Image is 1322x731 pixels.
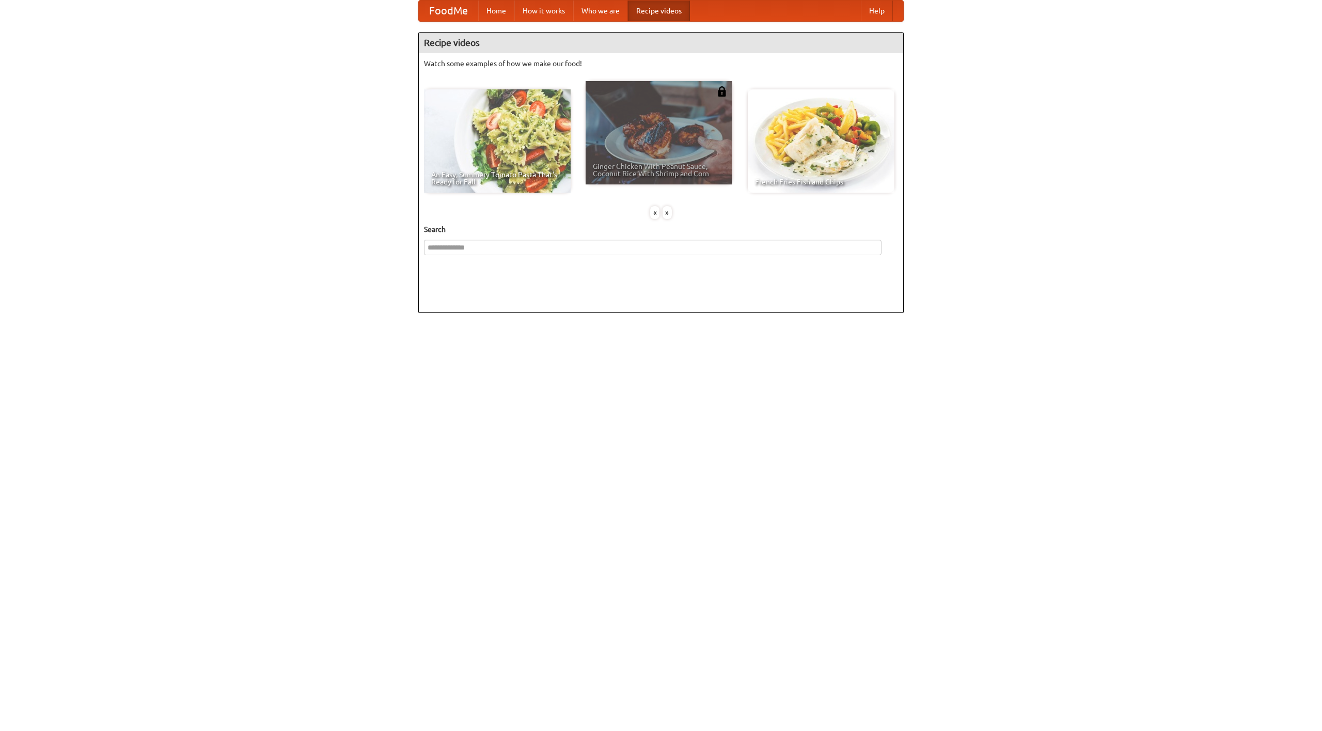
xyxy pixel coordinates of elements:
[419,33,903,53] h4: Recipe videos
[424,224,898,235] h5: Search
[663,206,672,219] div: »
[628,1,690,21] a: Recipe videos
[573,1,628,21] a: Who we are
[748,89,894,193] a: French Fries Fish and Chips
[650,206,659,219] div: «
[717,86,727,97] img: 483408.png
[478,1,514,21] a: Home
[755,178,887,185] span: French Fries Fish and Chips
[431,171,563,185] span: An Easy, Summery Tomato Pasta That's Ready for Fall
[424,58,898,69] p: Watch some examples of how we make our food!
[419,1,478,21] a: FoodMe
[514,1,573,21] a: How it works
[861,1,893,21] a: Help
[424,89,571,193] a: An Easy, Summery Tomato Pasta That's Ready for Fall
